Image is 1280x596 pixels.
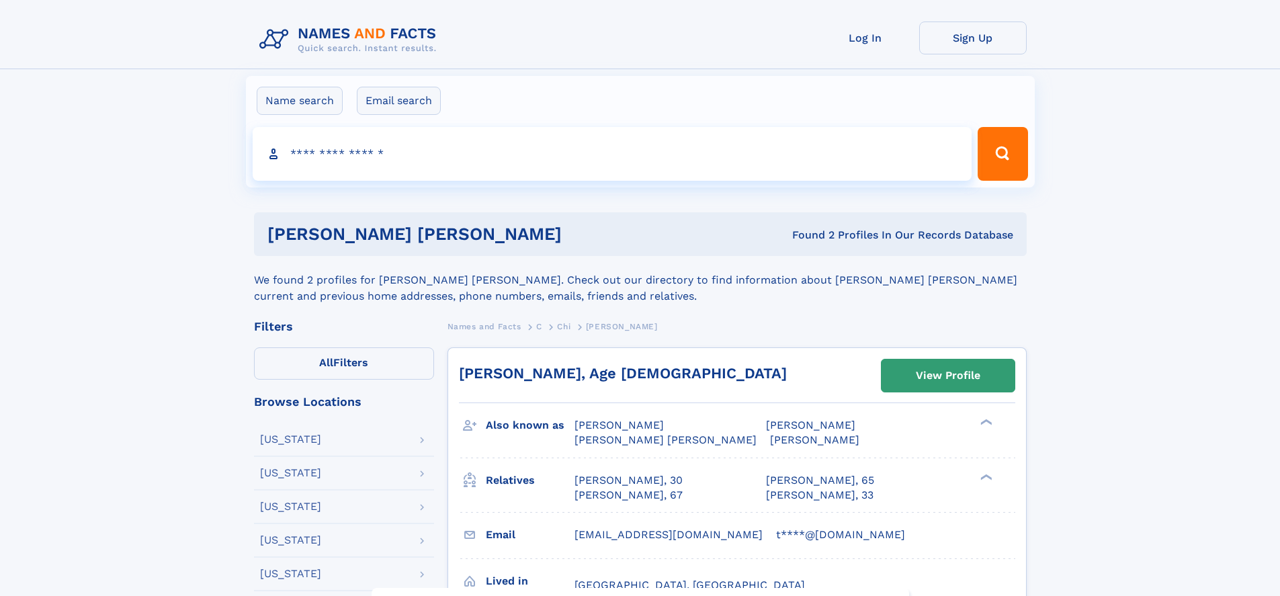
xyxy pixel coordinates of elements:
[574,528,763,541] span: [EMAIL_ADDRESS][DOMAIN_NAME]
[267,226,677,243] h1: [PERSON_NAME] [PERSON_NAME]
[319,356,333,369] span: All
[574,433,757,446] span: [PERSON_NAME] [PERSON_NAME]
[253,127,972,181] input: search input
[977,418,993,427] div: ❯
[882,359,1015,392] a: View Profile
[447,318,521,335] a: Names and Facts
[254,396,434,408] div: Browse Locations
[766,488,873,503] a: [PERSON_NAME], 33
[459,365,787,382] a: [PERSON_NAME], Age [DEMOGRAPHIC_DATA]
[919,22,1027,54] a: Sign Up
[766,473,874,488] a: [PERSON_NAME], 65
[557,322,570,331] span: Chi
[260,468,321,478] div: [US_STATE]
[770,433,859,446] span: [PERSON_NAME]
[486,523,574,546] h3: Email
[536,318,542,335] a: C
[812,22,919,54] a: Log In
[486,469,574,492] h3: Relatives
[916,360,980,391] div: View Profile
[586,322,658,331] span: [PERSON_NAME]
[977,472,993,481] div: ❯
[574,473,683,488] a: [PERSON_NAME], 30
[254,347,434,380] label: Filters
[574,419,664,431] span: [PERSON_NAME]
[260,434,321,445] div: [US_STATE]
[257,87,343,115] label: Name search
[766,419,855,431] span: [PERSON_NAME]
[574,488,683,503] a: [PERSON_NAME], 67
[260,535,321,546] div: [US_STATE]
[978,127,1027,181] button: Search Button
[254,256,1027,304] div: We found 2 profiles for [PERSON_NAME] [PERSON_NAME]. Check out our directory to find information ...
[357,87,441,115] label: Email search
[486,414,574,437] h3: Also known as
[486,570,574,593] h3: Lived in
[677,228,1013,243] div: Found 2 Profiles In Our Records Database
[557,318,570,335] a: Chi
[254,321,434,333] div: Filters
[536,322,542,331] span: C
[260,501,321,512] div: [US_STATE]
[260,568,321,579] div: [US_STATE]
[254,22,447,58] img: Logo Names and Facts
[574,579,805,591] span: [GEOGRAPHIC_DATA], [GEOGRAPHIC_DATA]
